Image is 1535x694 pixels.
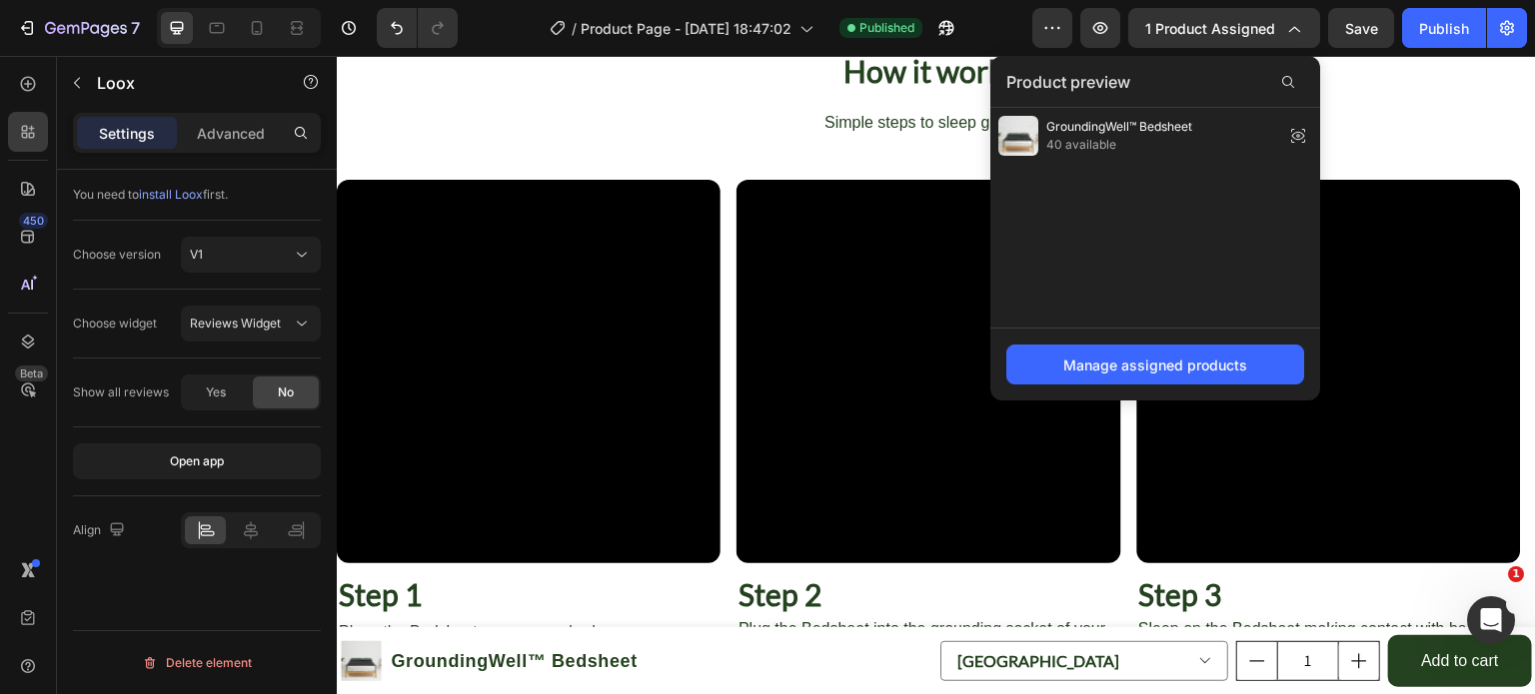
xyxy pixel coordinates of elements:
button: 7 [8,8,149,48]
span: 1 product assigned [1145,18,1275,39]
span: / [572,18,577,39]
button: 1 product assigned [1128,8,1320,48]
input: quantity [940,586,1002,624]
button: decrement [900,586,940,624]
span: GroundingWell™ Bedsheet [1046,118,1192,136]
button: Delete element [73,647,321,679]
span: Yes [206,383,226,401]
p: Advanced [197,123,265,144]
div: Beta [15,365,48,381]
button: Open app [73,443,321,479]
div: Publish [1419,18,1469,39]
div: Choose version [73,246,161,264]
span: Save [1345,20,1378,37]
div: Open app [170,452,224,470]
img: preview-img [998,116,1038,156]
p: Loox [97,71,267,95]
strong: Step 1 [2,520,85,556]
strong: Step 3 [802,520,885,556]
p: Settings [99,123,155,144]
span: Place the Bedsheet across your bed [2,567,259,584]
div: Choose widget [73,315,157,333]
button: increment [1002,586,1042,624]
button: Reviews Widget [181,306,321,342]
strong: Step 2 [402,520,485,556]
p: 7 [131,16,140,40]
button: Manage assigned products [1006,345,1304,384]
span: 1 [1508,566,1524,582]
span: Simple steps to sleep grounded [488,58,712,75]
h1: GroundingWell™ Bedsheet [52,590,302,621]
iframe: Design area [337,56,1535,694]
span: Product Page - [DATE] 18:47:02 [581,18,791,39]
video: Video [800,124,1184,507]
button: Save [1328,8,1394,48]
div: Manage assigned products [1063,354,1247,375]
div: You need to first. [73,186,321,204]
span: Reviews Widget [190,316,281,331]
div: Add to cart [1084,591,1161,620]
span: V1 [190,247,203,262]
video: Video [400,124,783,507]
span: Published [859,19,914,37]
span: No [278,383,294,401]
span: 40 available [1046,136,1192,154]
span: install Loox [139,187,203,202]
iframe: Intercom live chat [1467,596,1515,644]
div: Undo/Redo [377,8,458,48]
span: Plug the Bedsheet into the grounding socket of your electrical outlet [402,564,768,603]
span: Product preview [1006,70,1130,94]
button: Add to cart [1051,579,1195,632]
div: Show all reviews [73,383,169,401]
span: Sleep on the Bedsheet making contact with bare skin or a thin layer of clothes [802,564,1178,603]
div: Align [73,517,129,544]
div: 450 [19,213,48,229]
button: Publish [1402,8,1486,48]
div: Delete element [142,651,252,675]
button: V1 [181,237,321,273]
